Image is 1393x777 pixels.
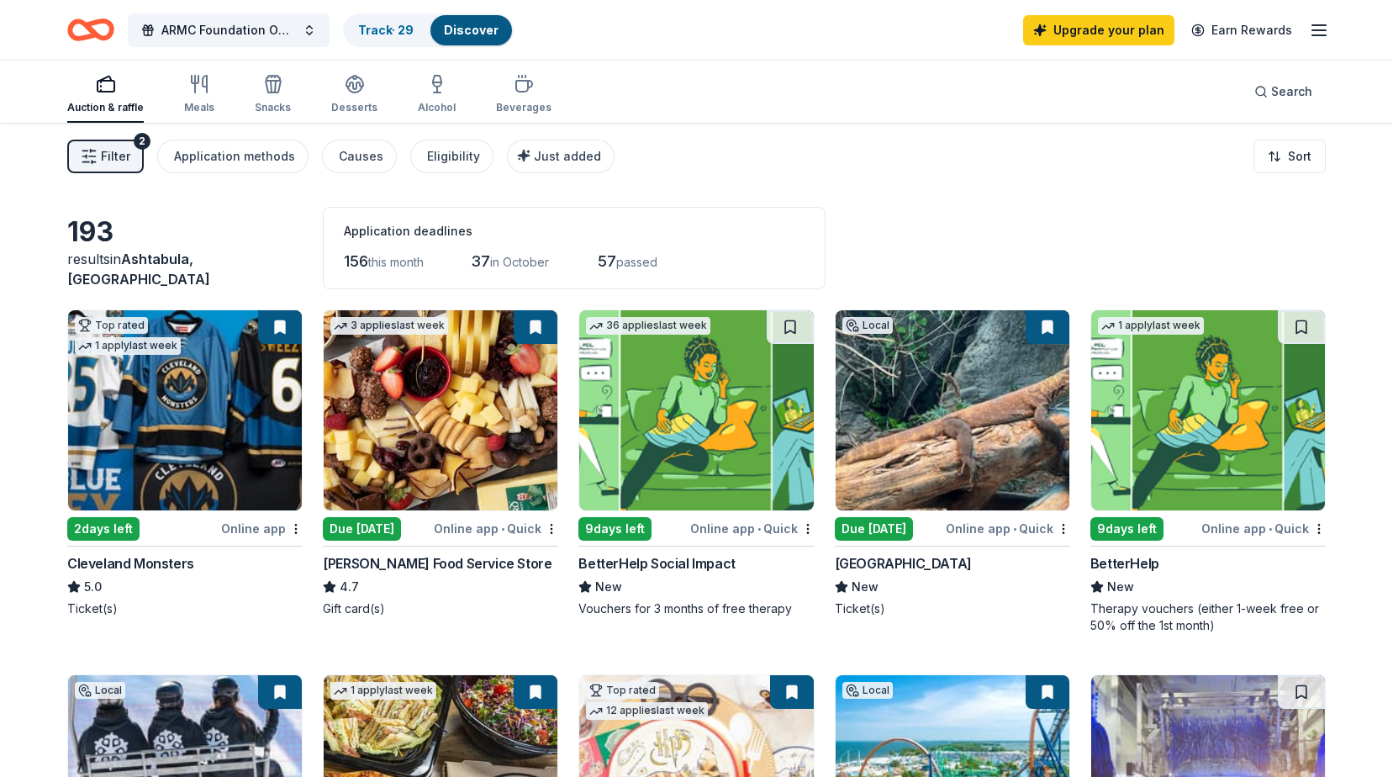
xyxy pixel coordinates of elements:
div: Online app Quick [434,518,558,539]
div: Cleveland Monsters [67,553,194,573]
button: Snacks [255,67,291,123]
span: ARMC Foundation Online Holiday Raffle [161,20,296,40]
div: 9 days left [1090,517,1163,541]
div: Eligibility [427,146,480,166]
div: 36 applies last week [586,317,710,335]
div: Application methods [174,146,295,166]
span: • [757,522,761,536]
span: 4.7 [340,577,359,597]
span: Ashtabula, [GEOGRAPHIC_DATA] [67,251,210,288]
span: Sort [1288,146,1311,166]
a: Upgrade your plan [1023,15,1174,45]
img: Image for BetterHelp [1091,310,1325,510]
div: 2 days left [67,517,140,541]
button: Desserts [331,67,377,123]
div: [PERSON_NAME] Food Service Store [323,553,551,573]
img: Image for Cincinnati Zoo & Botanical Garden [836,310,1069,510]
button: Eligibility [410,140,493,173]
button: Just added [507,140,615,173]
div: Local [75,682,125,699]
div: 3 applies last week [330,317,448,335]
span: • [501,522,504,536]
div: Ticket(s) [67,600,303,617]
span: • [1013,522,1016,536]
span: 156 [344,252,368,270]
div: Causes [339,146,383,166]
span: 5.0 [84,577,102,597]
span: • [1269,522,1272,536]
div: BetterHelp Social Impact [578,553,735,573]
div: Auction & raffle [67,101,144,114]
div: Gift card(s) [323,600,558,617]
a: Earn Rewards [1181,15,1302,45]
div: Alcohol [418,101,456,114]
div: Beverages [496,101,551,114]
img: Image for Gordon Food Service Store [324,310,557,510]
a: Discover [444,23,499,37]
button: Auction & raffle [67,67,144,123]
a: Home [67,10,114,50]
div: Vouchers for 3 months of free therapy [578,600,814,617]
span: in October [490,255,549,269]
button: Filter2 [67,140,144,173]
span: New [1107,577,1134,597]
div: results [67,249,303,289]
div: Local [842,317,893,334]
div: Desserts [331,101,377,114]
span: 37 [471,252,490,270]
a: Image for BetterHelp1 applylast week9days leftOnline app•QuickBetterHelpNewTherapy vouchers (eith... [1090,309,1326,634]
div: Online app [221,518,303,539]
button: Alcohol [418,67,456,123]
button: Sort [1253,140,1326,173]
button: Causes [322,140,397,173]
span: in [67,251,210,288]
div: 2 [134,133,150,150]
button: Meals [184,67,214,123]
a: Track· 29 [358,23,414,37]
div: 1 apply last week [330,682,436,700]
div: Ticket(s) [835,600,1070,617]
span: 57 [598,252,616,270]
div: 9 days left [578,517,652,541]
div: Online app Quick [690,518,815,539]
div: Online app Quick [1201,518,1326,539]
div: Top rated [586,682,659,699]
span: Search [1271,82,1312,102]
div: Local [842,682,893,699]
a: Image for Cleveland MonstersTop rated1 applylast week2days leftOnline appCleveland Monsters5.0Tic... [67,309,303,617]
button: Beverages [496,67,551,123]
img: Image for BetterHelp Social Impact [579,310,813,510]
button: Search [1241,75,1326,108]
button: ARMC Foundation Online Holiday Raffle [128,13,330,47]
div: Application deadlines [344,221,805,241]
a: Image for BetterHelp Social Impact36 applieslast week9days leftOnline app•QuickBetterHelp Social ... [578,309,814,617]
div: Due [DATE] [835,517,913,541]
span: New [852,577,879,597]
a: Image for Cincinnati Zoo & Botanical GardenLocalDue [DATE]Online app•Quick[GEOGRAPHIC_DATA]NewTic... [835,309,1070,617]
button: Track· 29Discover [343,13,514,47]
span: this month [368,255,424,269]
div: BetterHelp [1090,553,1159,573]
img: Image for Cleveland Monsters [68,310,302,510]
div: Meals [184,101,214,114]
div: 193 [67,215,303,249]
div: Top rated [75,317,148,334]
span: passed [616,255,657,269]
div: 1 apply last week [1098,317,1204,335]
div: 12 applies last week [586,702,708,720]
span: Filter [101,146,130,166]
a: Image for Gordon Food Service Store3 applieslast weekDue [DATE]Online app•Quick[PERSON_NAME] Food... [323,309,558,617]
span: New [595,577,622,597]
button: Application methods [157,140,309,173]
span: Just added [534,149,601,163]
div: Due [DATE] [323,517,401,541]
div: 1 apply last week [75,337,181,355]
div: Online app Quick [946,518,1070,539]
div: [GEOGRAPHIC_DATA] [835,553,972,573]
div: Therapy vouchers (either 1-week free or 50% off the 1st month) [1090,600,1326,634]
div: Snacks [255,101,291,114]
